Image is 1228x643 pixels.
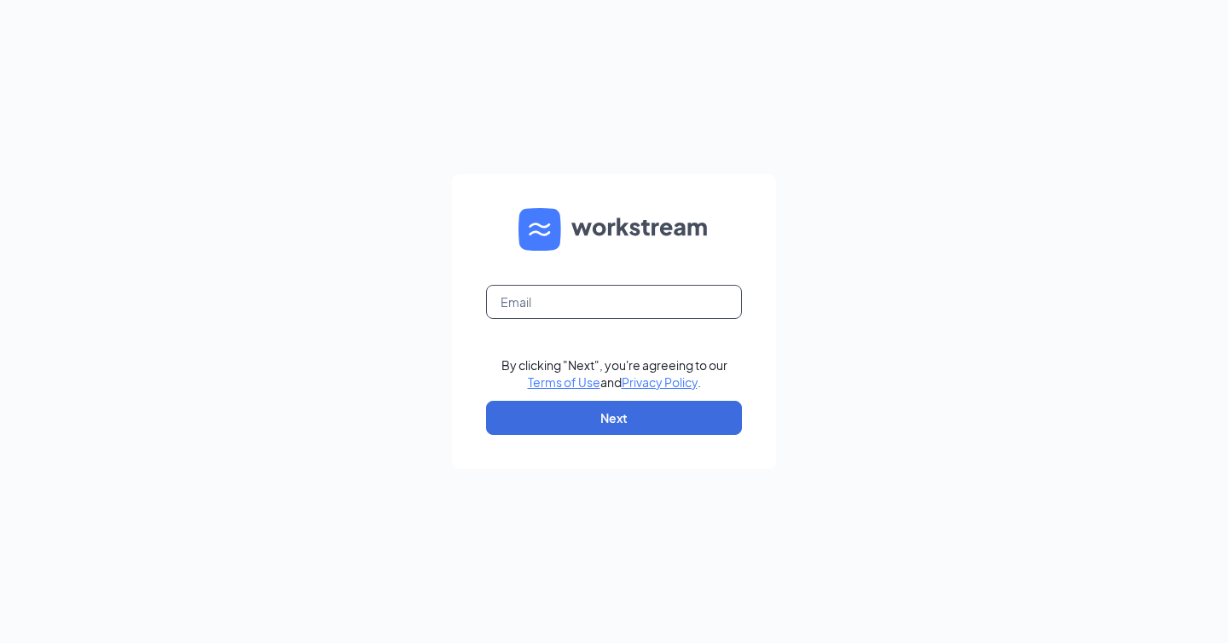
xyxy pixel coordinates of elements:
input: Email [486,285,742,319]
button: Next [486,401,742,435]
img: WS logo and Workstream text [518,208,710,251]
a: Privacy Policy [622,374,698,390]
a: Terms of Use [528,374,600,390]
div: By clicking "Next", you're agreeing to our and . [501,356,727,391]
